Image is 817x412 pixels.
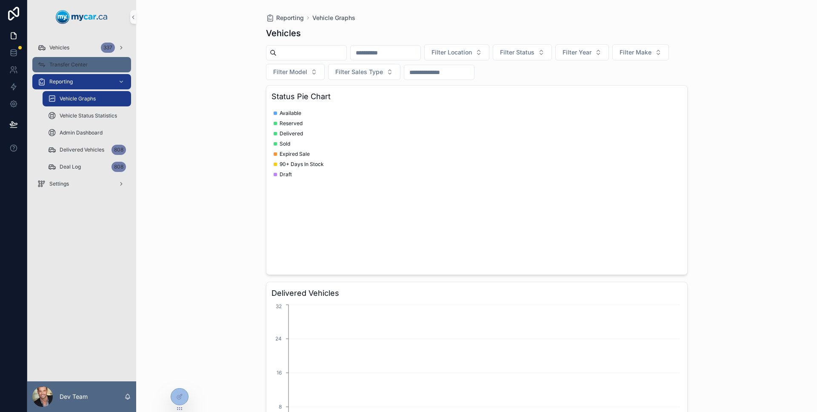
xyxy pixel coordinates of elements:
span: Reporting [49,78,73,85]
a: Settings [32,176,131,192]
span: Delivered [280,130,303,137]
div: 808 [111,162,126,172]
span: Filter Make [620,48,651,57]
a: Delivered Vehicles808 [43,142,131,157]
span: Filter Status [500,48,534,57]
h3: Status Pie Chart [271,91,682,103]
span: Delivered Vehicles [60,146,104,153]
tspan: 8 [279,403,282,410]
tspan: 16 [277,369,282,376]
h3: Delivered Vehicles [271,287,682,299]
span: Vehicle Status Statistics [60,112,117,119]
a: Vehicle Status Statistics [43,108,131,123]
span: Filter Location [431,48,472,57]
span: Filter Sales Type [335,68,383,76]
span: Transfer Center [49,61,88,68]
tspan: 32 [276,303,282,309]
p: Dev Team [60,392,88,401]
button: Select Button [555,44,609,60]
span: Draft [280,171,292,178]
div: 808 [111,145,126,155]
span: Reserved [280,120,303,127]
tspan: 24 [275,335,282,342]
span: Vehicles [49,44,69,51]
a: Deal Log808 [43,159,131,175]
span: Reporting [276,14,304,22]
a: Admin Dashboard [43,125,131,140]
span: Settings [49,180,69,187]
button: Select Button [266,64,325,80]
button: Select Button [493,44,552,60]
span: Filter Model [273,68,307,76]
span: Sold [280,140,290,147]
button: Select Button [612,44,669,60]
span: Vehicle Graphs [60,95,96,102]
div: 337 [101,43,115,53]
a: Reporting [266,14,304,22]
div: scrollable content [27,34,136,203]
span: 90+ Days In Stock [280,161,324,168]
a: Vehicle Graphs [312,14,355,22]
button: Select Button [424,44,489,60]
span: Expired Sale [280,151,310,157]
h1: Vehicles [266,27,301,39]
a: Vehicles337 [32,40,131,55]
a: Transfer Center [32,57,131,72]
span: Admin Dashboard [60,129,103,136]
button: Select Button [328,64,400,80]
span: Deal Log [60,163,81,170]
a: Reporting [32,74,131,89]
div: chart [271,106,682,269]
span: Filter Year [563,48,591,57]
a: Vehicle Graphs [43,91,131,106]
img: App logo [56,10,108,24]
span: Available [280,110,301,117]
